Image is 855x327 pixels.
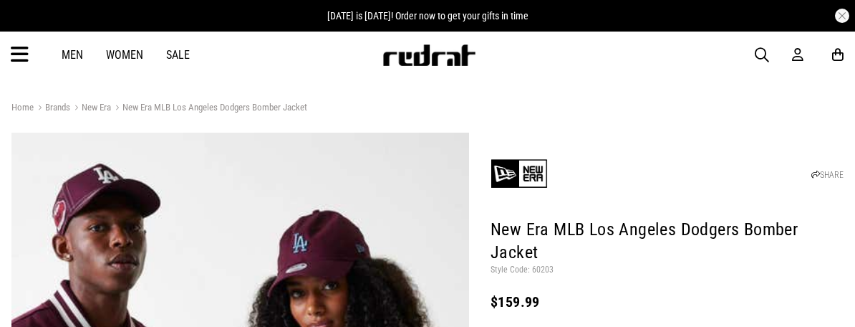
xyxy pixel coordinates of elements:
a: Brands [34,102,70,115]
img: New Era [491,145,548,202]
a: Sale [166,48,190,62]
a: New Era [70,102,111,115]
div: $159.99 [491,293,844,311]
img: Redrat logo [382,44,476,66]
a: New Era MLB Los Angeles Dodgers Bomber Jacket [111,102,307,115]
a: Women [106,48,143,62]
a: SHARE [811,170,844,180]
a: Men [62,48,83,62]
p: Style Code: 60203 [491,265,844,276]
span: [DATE] is [DATE]! Order now to get your gifts in time [327,10,528,22]
h1: New Era MLB Los Angeles Dodgers Bomber Jacket [491,219,844,265]
a: Home [11,102,34,113]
